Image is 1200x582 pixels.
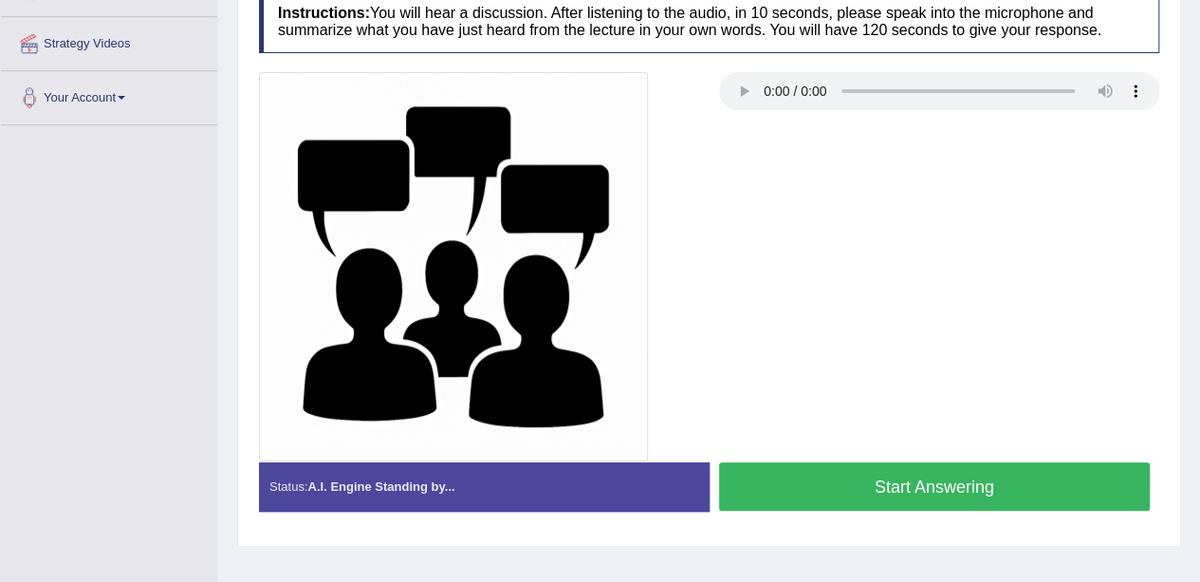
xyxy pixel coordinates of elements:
b: Instructions: [278,5,370,21]
a: Your Account [1,71,217,119]
strong: A.I. Engine Standing by... [307,479,454,494]
div: Status: [259,462,710,511]
button: Start Answering [719,462,1151,511]
a: Strategy Videos [1,17,217,65]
